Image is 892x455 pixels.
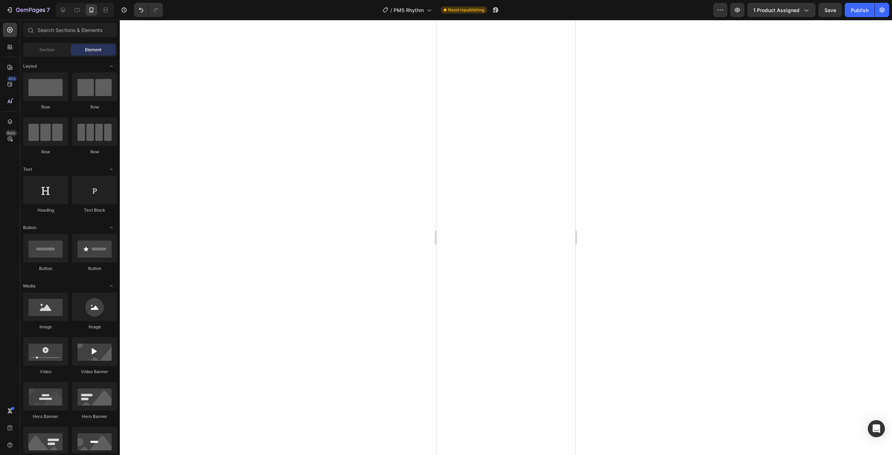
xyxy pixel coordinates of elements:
[47,6,50,14] p: 7
[72,207,117,213] div: Text Block
[23,104,68,110] div: Row
[394,6,424,14] span: PMS Rhythm
[72,324,117,330] div: Image
[7,76,17,81] div: 450
[39,47,55,53] span: Section
[23,283,36,289] span: Media
[3,3,53,17] button: 7
[23,23,117,37] input: Search Sections & Elements
[72,369,117,375] div: Video Banner
[106,222,117,233] span: Toggle open
[390,6,392,14] span: /
[437,20,575,455] iframe: Design area
[72,104,117,110] div: Row
[72,149,117,155] div: Row
[747,3,816,17] button: 1 product assigned
[753,6,800,14] span: 1 product assigned
[134,3,163,17] div: Undo/Redo
[23,413,68,420] div: Hero Banner
[85,47,101,53] span: Element
[72,265,117,272] div: Button
[106,280,117,292] span: Toggle open
[845,3,875,17] button: Publish
[23,224,36,231] span: Button
[23,207,68,213] div: Heading
[868,420,885,437] div: Open Intercom Messenger
[851,6,869,14] div: Publish
[23,265,68,272] div: Button
[5,130,17,136] div: Beta
[23,63,37,69] span: Layout
[448,7,484,13] span: Need republishing
[106,60,117,72] span: Toggle open
[824,7,836,13] span: Save
[23,149,68,155] div: Row
[23,369,68,375] div: Video
[818,3,842,17] button: Save
[106,164,117,175] span: Toggle open
[23,166,32,173] span: Text
[23,324,68,330] div: Image
[72,413,117,420] div: Hero Banner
